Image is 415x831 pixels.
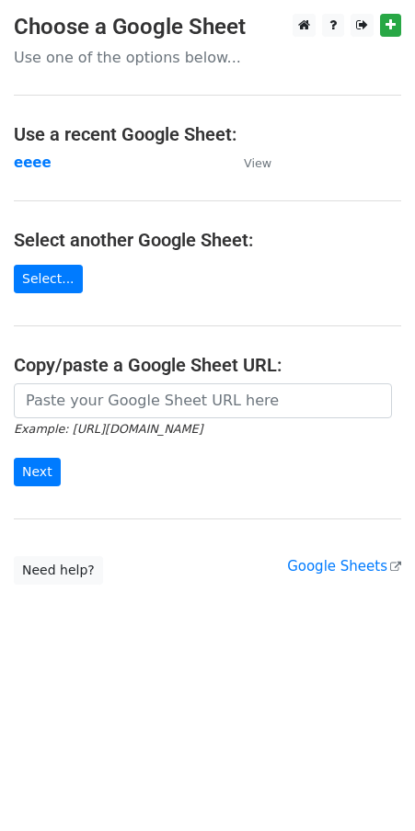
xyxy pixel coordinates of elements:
p: Use one of the options below... [14,48,401,67]
a: Select... [14,265,83,293]
small: View [244,156,271,170]
a: eeee [14,154,52,171]
a: View [225,154,271,171]
input: Next [14,458,61,486]
input: Paste your Google Sheet URL here [14,383,392,418]
small: Example: [URL][DOMAIN_NAME] [14,422,202,436]
h4: Select another Google Sheet: [14,229,401,251]
h4: Use a recent Google Sheet: [14,123,401,145]
h4: Copy/paste a Google Sheet URL: [14,354,401,376]
a: Google Sheets [287,558,401,575]
a: Need help? [14,556,103,585]
h3: Choose a Google Sheet [14,14,401,40]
